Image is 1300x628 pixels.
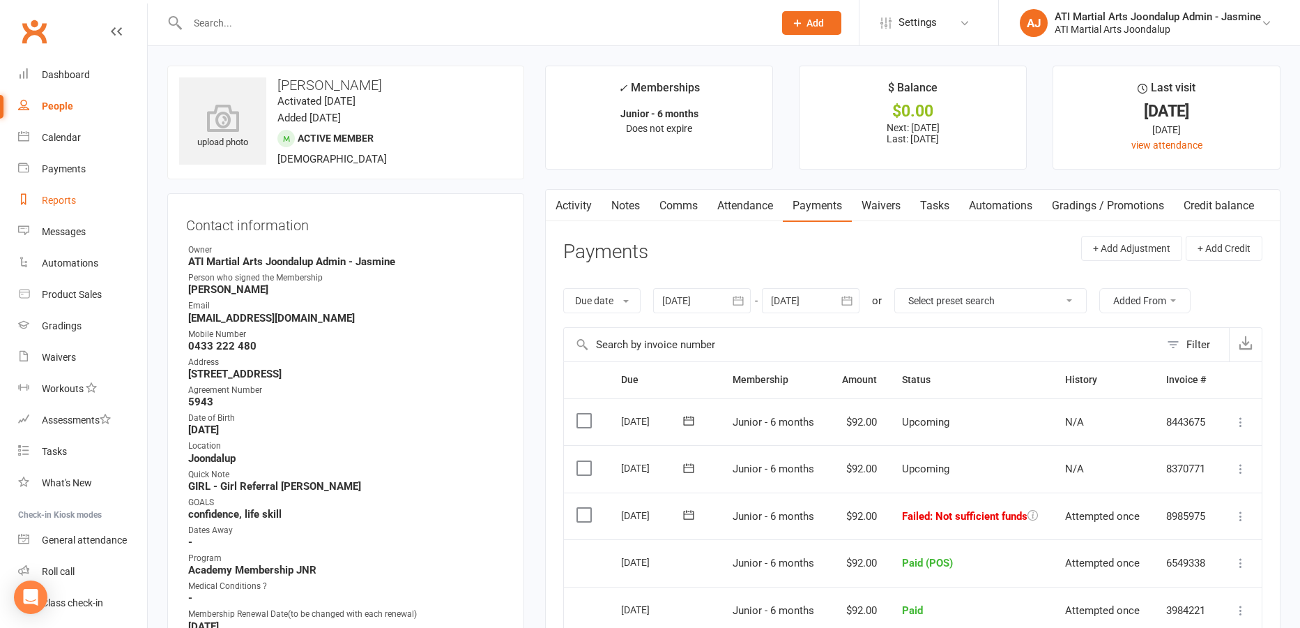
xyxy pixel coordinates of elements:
[188,368,505,380] strong: [STREET_ADDRESS]
[179,77,512,93] h3: [PERSON_NAME]
[179,104,266,150] div: upload photo
[1099,288,1191,313] button: Added From
[1154,362,1219,398] th: Invoice #
[563,288,641,313] button: Due date
[546,190,602,222] a: Activity
[42,477,92,488] div: What's New
[188,384,505,397] div: Agreement Number
[188,496,505,509] div: GOALS
[42,597,103,608] div: Class check-in
[188,608,505,621] div: Membership Renewal Date(to be changed with each renewal)
[1154,398,1219,446] td: 8443675
[1055,10,1261,23] div: ATI Martial Arts Joondalup Admin - Jasmine
[1160,328,1229,361] button: Filter
[1138,79,1195,104] div: Last visit
[959,190,1042,222] a: Automations
[188,508,505,521] strong: confidence, life skill
[828,445,889,493] td: $92.00
[1065,510,1140,523] span: Attempted once
[42,195,76,206] div: Reports
[1154,539,1219,587] td: 6549338
[188,244,505,257] div: Owner
[188,552,505,565] div: Program
[782,11,841,35] button: Add
[910,190,959,222] a: Tasks
[733,604,814,617] span: Junior - 6 months
[277,95,355,107] time: Activated [DATE]
[902,604,923,617] span: Paid
[902,416,949,428] span: Upcoming
[620,108,698,119] strong: Junior - 6 months
[1066,122,1267,137] div: [DATE]
[852,190,910,222] a: Waivers
[18,342,147,373] a: Waivers
[1174,190,1264,222] a: Credit balance
[902,557,953,569] span: Paid (POS)
[18,405,147,436] a: Assessments
[188,536,505,548] strong: -
[277,153,387,165] span: [DEMOGRAPHIC_DATA]
[18,248,147,279] a: Automations
[563,241,648,263] h3: Payments
[1065,416,1084,428] span: N/A
[188,396,505,408] strong: 5943
[1081,236,1182,261] button: + Add Adjustment
[1066,104,1267,119] div: [DATE]
[188,283,505,296] strong: [PERSON_NAME]
[18,525,147,556] a: General attendance kiosk mode
[188,440,505,453] div: Location
[1065,604,1140,617] span: Attempted once
[733,510,814,523] span: Junior - 6 months
[188,340,505,352] strong: 0433 222 480
[188,424,505,436] strong: [DATE]
[812,104,1014,119] div: $0.00
[872,292,882,309] div: or
[1131,140,1202,151] a: view attendance
[42,446,67,457] div: Tasks
[626,123,692,134] span: Does not expire
[188,592,505,604] strong: -
[828,539,889,587] td: $92.00
[621,551,685,573] div: [DATE]
[783,190,852,222] a: Payments
[42,163,86,174] div: Payments
[14,581,47,614] div: Open Intercom Messenger
[609,362,720,398] th: Due
[1042,190,1174,222] a: Gradings / Promotions
[188,480,505,493] strong: GIRL - Girl Referral [PERSON_NAME]
[18,59,147,91] a: Dashboard
[889,362,1053,398] th: Status
[188,564,505,576] strong: Academy Membership JNR
[188,271,505,285] div: Person who signed the Membership
[42,383,84,394] div: Workouts
[618,79,700,105] div: Memberships
[1065,463,1084,475] span: N/A
[186,212,505,233] h3: Contact information
[18,216,147,248] a: Messages
[18,468,147,499] a: What's New
[708,190,783,222] a: Attendance
[42,100,73,112] div: People
[188,452,505,465] strong: Joondalup
[930,510,1027,523] span: : Not sufficient funds
[888,79,938,104] div: $ Balance
[806,17,824,29] span: Add
[621,457,685,479] div: [DATE]
[902,463,949,475] span: Upcoming
[828,493,889,540] td: $92.00
[1020,9,1048,37] div: AJ
[18,311,147,342] a: Gradings
[18,185,147,216] a: Reports
[183,13,764,33] input: Search...
[733,416,814,428] span: Junior - 6 months
[42,69,90,80] div: Dashboard
[188,524,505,537] div: Dates Away
[720,362,828,398] th: Membership
[602,190,650,222] a: Notes
[42,320,82,331] div: Gradings
[1154,493,1219,540] td: 8985975
[1055,23,1261,36] div: ATI Martial Arts Joondalup
[1154,445,1219,493] td: 8370771
[42,226,86,237] div: Messages
[1186,236,1262,261] button: + Add Credit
